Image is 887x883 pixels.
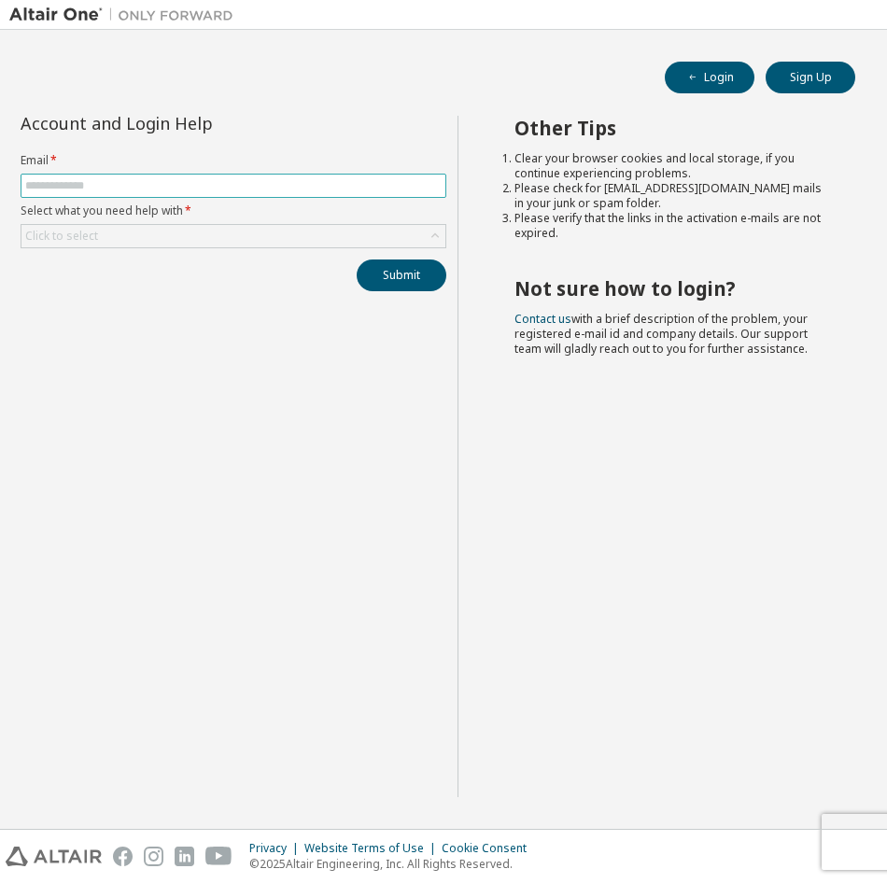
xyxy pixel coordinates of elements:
[113,847,133,866] img: facebook.svg
[175,847,194,866] img: linkedin.svg
[9,6,243,24] img: Altair One
[514,276,822,301] h2: Not sure how to login?
[21,153,446,168] label: Email
[514,311,571,327] a: Contact us
[665,62,754,93] button: Login
[514,211,822,241] li: Please verify that the links in the activation e-mails are not expired.
[25,229,98,244] div: Click to select
[514,116,822,140] h2: Other Tips
[514,311,808,357] span: with a brief description of the problem, your registered e-mail id and company details. Our suppo...
[205,847,232,866] img: youtube.svg
[304,841,442,856] div: Website Terms of Use
[21,116,361,131] div: Account and Login Help
[442,841,538,856] div: Cookie Consent
[766,62,855,93] button: Sign Up
[514,151,822,181] li: Clear your browser cookies and local storage, if you continue experiencing problems.
[21,225,445,247] div: Click to select
[514,181,822,211] li: Please check for [EMAIL_ADDRESS][DOMAIN_NAME] mails in your junk or spam folder.
[6,847,102,866] img: altair_logo.svg
[21,203,446,218] label: Select what you need help with
[144,847,163,866] img: instagram.svg
[249,841,304,856] div: Privacy
[357,259,446,291] button: Submit
[249,856,538,872] p: © 2025 Altair Engineering, Inc. All Rights Reserved.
